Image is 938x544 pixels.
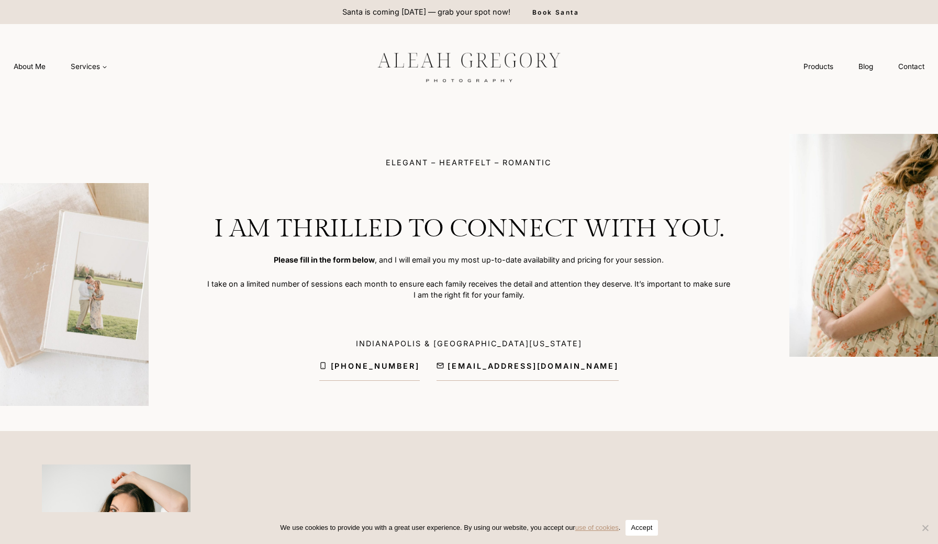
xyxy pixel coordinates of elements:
a: use of cookies [575,524,619,531]
strong: Please fill in the form below [274,255,375,264]
nav: Secondary Navigation [791,57,937,76]
span: [PHONE_NUMBER] [331,360,420,372]
h1: i am thrilled to connect with you. [207,217,731,242]
a: [EMAIL_ADDRESS][DOMAIN_NAME] [437,360,619,381]
p: Santa is coming [DATE] — grab your spot now! [342,6,510,18]
span: [EMAIL_ADDRESS][DOMAIN_NAME] [448,360,619,372]
span: Services [71,61,107,72]
h5: ELEGANT – HEARTFELT – ROMANTIC [386,159,552,166]
a: Blog [846,57,886,76]
a: Services [58,57,120,76]
p: , and I will email you my most up-to-date availability and pricing for your session. [207,254,731,266]
button: Accept [626,520,657,536]
p: I take on a limited number of sessions each month to ensure each family receives the detail and a... [207,278,731,301]
a: Contact [886,57,937,76]
img: Pregnant woman in floral dress holding belly. [789,134,938,357]
h5: INDIANAPOLIS & [GEOGRAPHIC_DATA][US_STATE] [319,340,619,356]
a: About Me [1,57,58,76]
span: No [920,523,930,533]
nav: Primary Navigation [1,57,120,76]
span: We use cookies to provide you with a great user experience. By using our website, you accept our . [280,523,620,533]
img: aleah gregory logo [351,44,587,88]
a: Products [791,57,846,76]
